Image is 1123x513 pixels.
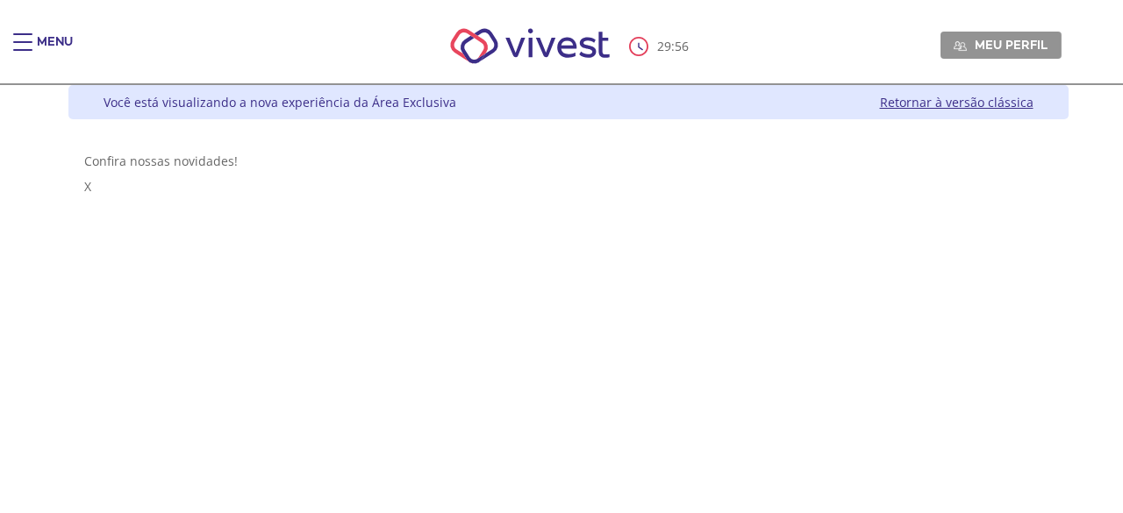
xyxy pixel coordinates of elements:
span: X [84,178,91,195]
span: Meu perfil [975,37,1048,53]
a: Meu perfil [941,32,1062,58]
a: Retornar à versão clássica [880,94,1034,110]
div: Você está visualizando a nova experiência da Área Exclusiva [104,94,456,110]
div: Confira nossas novidades! [84,153,1053,169]
div: : [629,37,692,56]
img: Vivest [431,9,630,83]
span: 29 [657,38,671,54]
div: Vivest [55,85,1069,513]
span: 56 [675,38,689,54]
img: Meu perfil [954,39,967,53]
div: Menu [37,33,73,68]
